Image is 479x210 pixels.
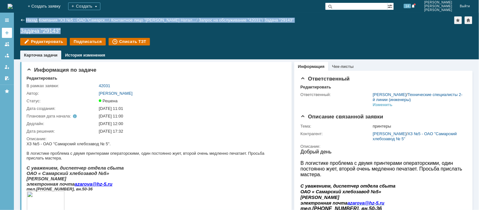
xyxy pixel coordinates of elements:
[27,76,57,81] div: Редактировать
[111,18,199,22] div: /
[27,121,98,126] div: Дедлайн:
[27,129,98,134] div: Дата решения:
[38,17,39,22] div: |
[373,131,464,141] div: /
[26,18,38,22] a: Назад
[424,1,452,4] span: [PERSON_NAME]
[68,3,100,10] div: Создать
[2,62,12,72] a: Мои заявки
[301,76,350,82] span: Ответственный
[301,85,331,90] div: Редактировать
[74,51,79,57] span: -5.
[424,4,452,8] span: [PERSON_NAME]
[27,114,90,119] div: Плановая дата начала:
[99,99,117,103] span: Решена
[99,83,110,88] a: 42031
[301,92,372,97] div: Ответственный:
[66,40,70,45] span: @
[373,92,463,102] a: Технические специалисты 2-й линии (инженеры)
[99,121,283,126] div: [DATE] 12:00
[111,18,196,22] a: Контактное лицо "[PERSON_NAME] Натал…
[39,18,111,22] div: /
[373,131,407,136] a: [PERSON_NAME]
[199,18,262,22] a: Запрос на обслуживание "42031"
[64,51,69,57] span: @
[301,114,383,120] span: Описание связанной заявки
[27,99,98,104] div: Статус:
[465,16,472,24] div: Сделать домашней страницей
[332,64,354,69] a: Чек-листы
[76,40,81,45] span: -5.
[373,92,464,102] div: /
[65,53,105,57] a: История изменения
[39,18,109,22] a: Компания "ХЗ №5 - ОАО "Самарск…
[99,106,283,111] div: [DATE] 11:01
[264,18,294,22] div: Задача "29143"
[20,28,473,34] div: Задача "29143"
[424,8,452,12] span: [PERSON_NAME]
[373,102,393,107] div: Изменить
[373,131,457,141] a: ХЗ №5 - ОАО "Самарский хлебозавод № 5"
[454,16,462,24] div: Добавить в избранное
[47,51,84,57] a: azarova@hz-5.ru
[8,4,13,9] a: Перейти на домашнюю страницу
[27,83,98,88] div: В рамках заявки:
[301,131,372,136] div: Контрагент:
[301,124,372,129] div: Тема:
[27,67,96,73] span: Информация по задаче
[199,18,265,22] div: /
[2,28,12,38] a: Создать заявку
[69,51,74,57] span: hz
[48,40,66,45] span: azarova
[301,144,465,149] div: Описание:
[373,124,464,129] div: принтеры
[27,91,98,96] div: Автор:
[47,51,64,57] span: azarova
[298,64,325,69] a: Информация
[24,53,57,57] a: Карточка задачи
[373,92,407,97] a: [PERSON_NAME]
[2,73,12,83] a: Мои согласования
[27,136,284,141] div: Описание:
[48,40,86,45] a: azarova@hz-5.ru
[70,40,76,45] span: hz
[8,4,13,9] img: logo
[99,91,133,96] a: [PERSON_NAME]
[2,39,12,49] a: Заявки на командах
[2,51,12,61] a: Заявки в моей ответственности
[27,106,98,111] div: Дата создания:
[387,3,394,9] span: Расширенный поиск
[99,114,283,119] div: [DATE] 11:00
[79,51,84,57] span: ru
[81,40,86,45] span: ru
[99,129,283,134] div: [DATE] 17:32
[404,4,411,8] span: 14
